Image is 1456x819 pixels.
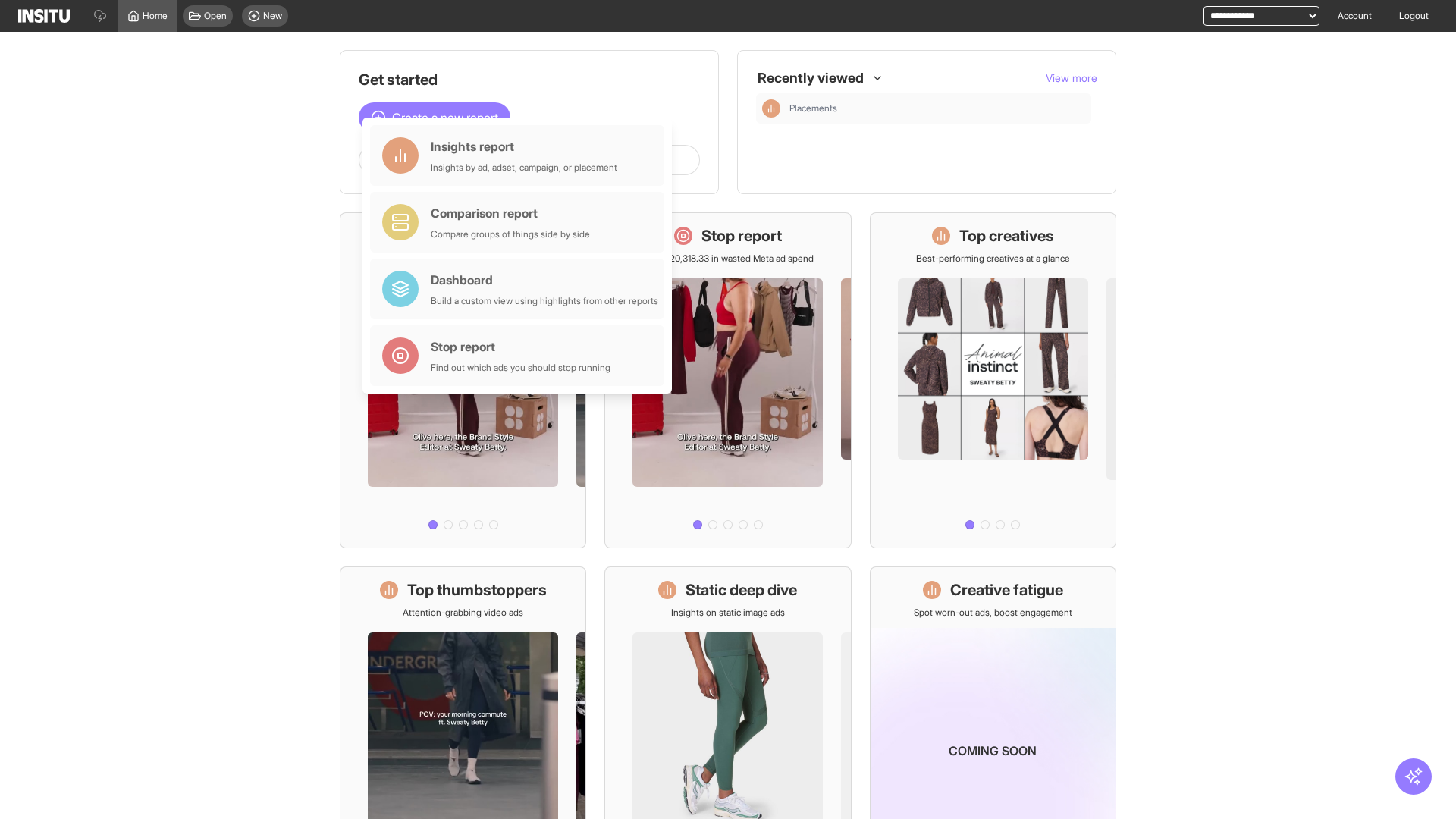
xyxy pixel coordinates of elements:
[18,9,70,23] img: Logo
[431,137,617,155] div: Insights report
[431,295,658,307] div: Build a custom view using highlights from other reports
[431,271,658,289] div: Dashboard
[392,108,498,127] span: Create a new report
[789,102,837,115] span: Placements
[431,228,590,240] div: Compare groups of things side by side
[431,337,610,356] div: Stop report
[407,579,547,601] h1: Top thumbstoppers
[431,162,617,174] div: Insights by ad, adset, campaign, or placement
[671,607,785,619] p: Insights on static image ads
[1046,71,1097,86] button: View more
[204,10,227,22] span: Open
[403,607,523,619] p: Attention-grabbing video ads
[686,579,797,601] h1: Static deep dive
[916,253,1070,265] p: Best-performing creatives at a glance
[359,102,510,133] button: Create a new report
[959,225,1054,246] h1: Top creatives
[263,10,282,22] span: New
[642,253,814,265] p: Save £20,318.33 in wasted Meta ad spend
[431,362,610,374] div: Find out which ads you should stop running
[1046,71,1097,84] span: View more
[870,212,1116,548] a: Top creativesBest-performing creatives at a glance
[359,69,700,90] h1: Get started
[789,102,1085,115] span: Placements
[762,99,780,118] div: Insights
[143,10,168,22] span: Home
[604,212,851,548] a: Stop reportSave £20,318.33 in wasted Meta ad spend
[431,204,590,222] div: Comparison report
[340,212,586,548] a: What's live nowSee all active ads instantly
[701,225,782,246] h1: Stop report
